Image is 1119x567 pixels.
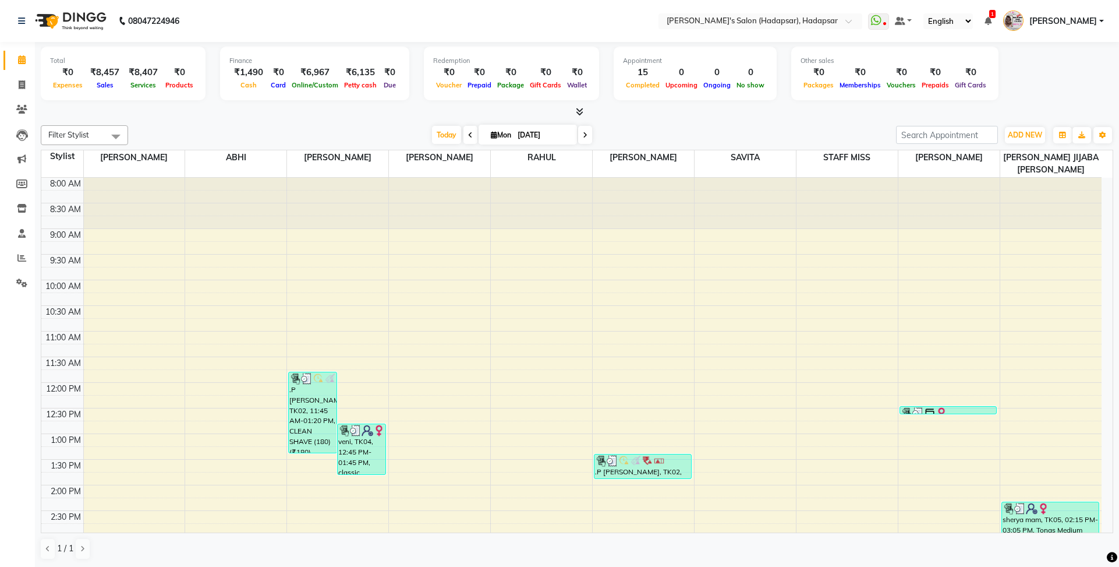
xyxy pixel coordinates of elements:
[48,130,89,139] span: Filter Stylist
[623,56,767,66] div: Appointment
[1002,502,1099,544] div: sherya mam, TK05, 02:15 PM-03:05 PM, Tongs Medium Length [DEMOGRAPHIC_DATA] (₹600),Hair Wash Regu...
[433,66,465,79] div: ₹0
[289,372,337,453] div: .P [PERSON_NAME], TK02, 11:45 AM-01:20 PM, CLEAN SHAVE (180) (₹180),[DEMOGRAPHIC_DATA] Color [MED...
[663,66,700,79] div: 0
[162,66,196,79] div: ₹0
[185,150,286,165] span: ABHI
[1008,131,1042,139] span: ADD NEW
[48,434,83,446] div: 1:00 PM
[43,280,83,293] div: 10:00 AM
[952,81,989,89] span: Gift Cards
[41,150,83,163] div: Stylist
[43,332,83,344] div: 11:00 AM
[48,485,83,498] div: 2:00 PM
[564,66,590,79] div: ₹0
[341,66,380,79] div: ₹6,135
[527,66,564,79] div: ₹0
[564,81,590,89] span: Wallet
[884,66,919,79] div: ₹0
[494,66,527,79] div: ₹0
[433,56,590,66] div: Redemption
[801,81,837,89] span: Packages
[989,10,996,18] span: 1
[86,66,124,79] div: ₹8,457
[465,66,494,79] div: ₹0
[268,66,289,79] div: ₹0
[488,131,514,139] span: Mon
[952,66,989,79] div: ₹0
[50,56,196,66] div: Total
[801,66,837,79] div: ₹0
[50,66,86,79] div: ₹0
[50,81,86,89] span: Expenses
[238,81,260,89] span: Cash
[801,56,989,66] div: Other sales
[465,81,494,89] span: Prepaid
[380,66,400,79] div: ₹0
[985,16,991,26] a: 1
[1000,150,1102,177] span: [PERSON_NAME] JIJABA [PERSON_NAME]
[44,383,83,395] div: 12:00 PM
[919,66,952,79] div: ₹0
[919,81,952,89] span: Prepaids
[623,66,663,79] div: 15
[48,255,83,267] div: 9:30 AM
[527,81,564,89] span: Gift Cards
[837,66,884,79] div: ₹0
[1003,10,1024,31] img: PAVAN
[491,150,592,165] span: RAHUL
[700,81,734,89] span: Ongoing
[1005,127,1045,143] button: ADD NEW
[94,81,116,89] span: Sales
[48,511,83,523] div: 2:30 PM
[124,66,162,79] div: ₹8,407
[128,81,159,89] span: Services
[128,5,179,37] b: 08047224946
[837,81,884,89] span: Memberships
[289,81,341,89] span: Online/Custom
[796,150,898,165] span: STAFF MISS
[44,408,83,421] div: 12:30 PM
[896,126,998,144] input: Search Appointment
[700,66,734,79] div: 0
[57,543,73,555] span: 1 / 1
[289,66,341,79] div: ₹6,967
[884,81,919,89] span: Vouchers
[229,56,400,66] div: Finance
[494,81,527,89] span: Package
[338,424,385,474] div: veni, TK04, 12:45 PM-01:45 PM, classic Haircut + Blowdry [DEMOGRAPHIC_DATA] (600) (₹600)
[48,178,83,190] div: 8:00 AM
[433,81,465,89] span: Voucher
[623,81,663,89] span: Completed
[48,229,83,241] div: 9:00 AM
[341,81,380,89] span: Petty cash
[84,150,185,165] span: [PERSON_NAME]
[734,81,767,89] span: No show
[381,81,399,89] span: Due
[898,150,1000,165] span: [PERSON_NAME]
[432,126,461,144] span: Today
[734,66,767,79] div: 0
[43,306,83,318] div: 10:30 AM
[900,407,997,414] div: dr [PERSON_NAME], TK01, 12:25 PM-12:35 PM, THREADI EYE BROW (50) (₹50)
[1029,15,1097,27] span: [PERSON_NAME]
[268,81,289,89] span: Card
[162,81,196,89] span: Products
[514,126,572,144] input: 2025-09-01
[287,150,388,165] span: [PERSON_NAME]
[48,460,83,472] div: 1:30 PM
[389,150,490,165] span: [PERSON_NAME]
[663,81,700,89] span: Upcoming
[695,150,796,165] span: SAVITA
[48,203,83,216] div: 8:30 AM
[593,150,694,165] span: [PERSON_NAME]
[229,66,268,79] div: ₹1,490
[30,5,109,37] img: logo
[43,357,83,369] div: 11:30 AM
[594,455,691,478] div: .P [PERSON_NAME], TK02, 01:20 PM-01:50 PM, Classic Hair Cut (₹350)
